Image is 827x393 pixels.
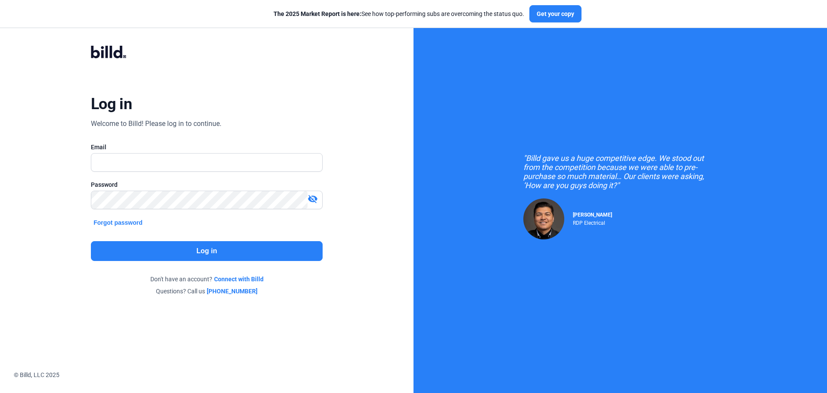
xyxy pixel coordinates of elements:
div: Don't have an account? [91,275,323,283]
div: Questions? Call us [91,287,323,296]
div: Welcome to Billd! Please log in to continue. [91,119,221,129]
button: Log in [91,241,323,261]
button: Get your copy [529,5,581,22]
div: Email [91,143,323,151]
div: "Billd gave us a huge competitive edge. We stood out from the competition because we were able to... [523,154,717,190]
div: Password [91,180,323,189]
div: See how top-performing subs are overcoming the status quo. [274,9,524,18]
span: The 2025 Market Report is here: [274,10,361,17]
mat-icon: visibility_off [308,194,318,204]
a: [PHONE_NUMBER] [207,287,258,296]
button: Forgot password [91,218,145,227]
div: Log in [91,94,132,113]
span: [PERSON_NAME] [573,212,612,218]
a: Connect with Billd [214,275,264,283]
img: Raul Pacheco [523,198,564,239]
div: RDP Electrical [573,218,612,226]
